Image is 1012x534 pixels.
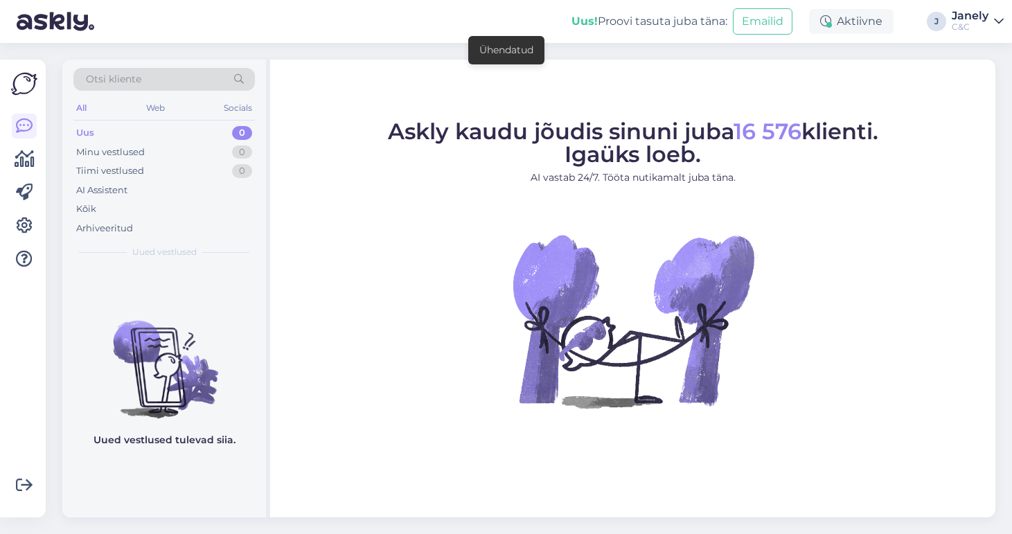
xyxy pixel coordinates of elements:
div: All [73,99,89,117]
img: No Chat active [508,196,758,445]
span: Uued vestlused [132,246,197,258]
p: Uued vestlused tulevad siia. [94,433,236,447]
img: No chats [62,296,266,420]
div: Uus [76,126,94,140]
img: Askly Logo [11,71,37,97]
span: Otsi kliente [86,72,141,87]
div: Proovi tasuta juba täna: [571,13,727,30]
div: Janely [952,10,988,21]
button: Emailid [733,8,792,35]
div: Ühendatud [479,43,533,57]
div: 0 [232,145,252,159]
a: JanelyC&C [952,10,1004,33]
div: Minu vestlused [76,145,145,159]
div: Web [143,99,168,117]
div: J [927,12,946,31]
div: AI Assistent [76,184,127,197]
div: 0 [232,164,252,178]
div: Aktiivne [809,9,894,34]
div: Kõik [76,202,96,216]
span: 16 576 [734,118,801,145]
div: 0 [232,126,252,140]
div: Socials [221,99,255,117]
p: AI vastab 24/7. Tööta nutikamalt juba täna. [388,170,878,185]
div: Arhiveeritud [76,222,133,235]
span: Askly kaudu jõudis sinuni juba klienti. Igaüks loeb. [388,118,878,168]
div: Tiimi vestlused [76,164,144,178]
b: Uus! [571,15,598,28]
div: C&C [952,21,988,33]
